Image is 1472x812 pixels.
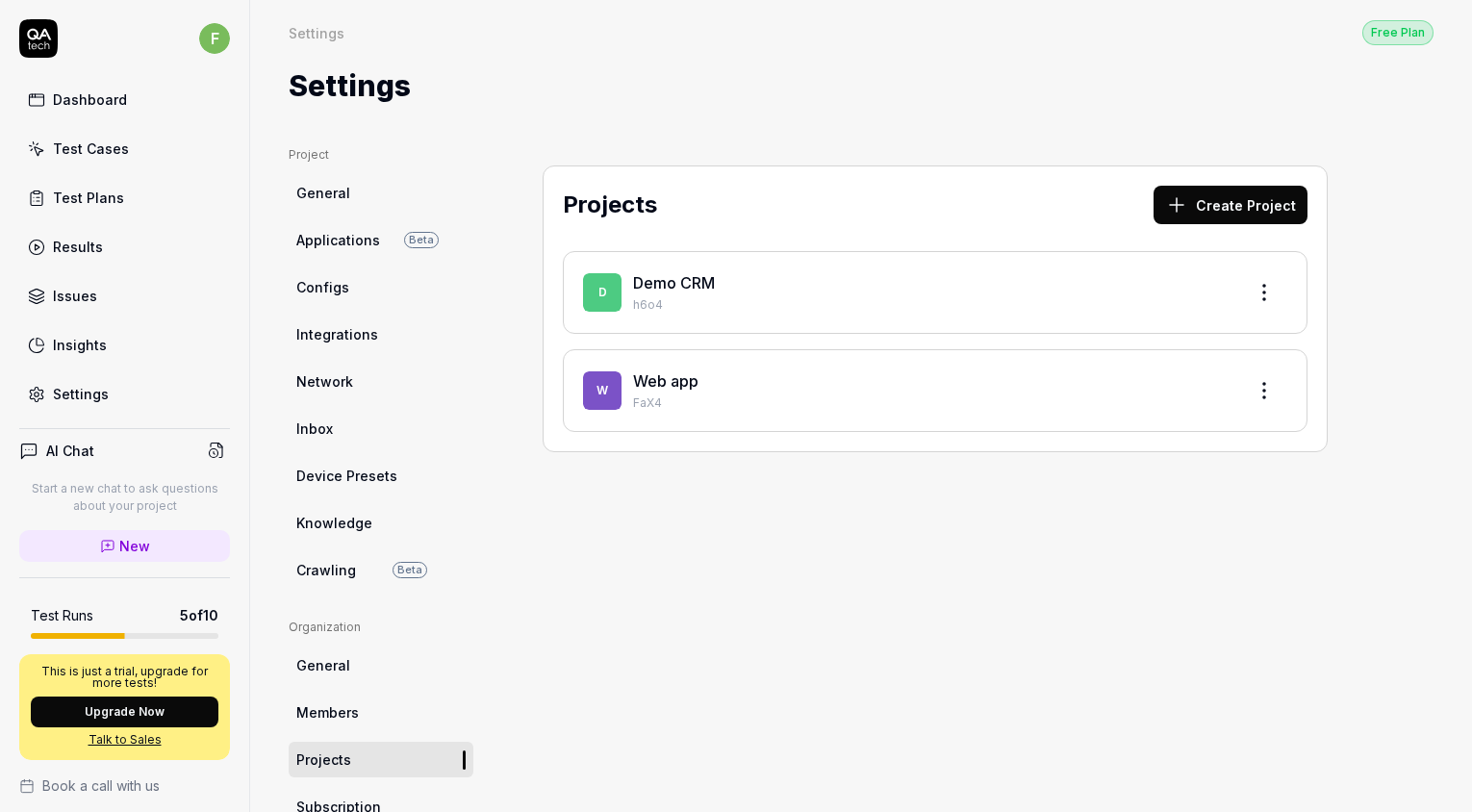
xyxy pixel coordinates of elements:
span: Configs [296,277,349,297]
a: Device Presets [289,458,473,494]
a: ApplicationsBeta [289,222,473,258]
a: Inbox [289,411,473,446]
button: Upgrade Now [31,697,218,727]
a: General [289,175,473,211]
a: General [289,647,473,683]
a: Settings [19,375,230,413]
span: W [583,371,622,410]
a: Knowledge [289,505,473,541]
a: Test Cases [19,130,230,167]
span: 5 of 10 [180,605,218,625]
h2: Projects [563,188,657,222]
a: Test Plans [19,179,230,216]
div: Test Cases [53,139,129,159]
a: Issues [19,277,230,315]
button: Free Plan [1362,19,1434,45]
a: Configs [289,269,473,305]
p: Start a new chat to ask questions about your project [19,480,230,515]
div: Issues [53,286,97,306]
span: General [296,183,350,203]
span: Applications [296,230,380,250]
div: Organization [289,619,473,636]
p: This is just a trial, upgrade for more tests! [31,666,218,689]
span: Inbox [296,419,333,439]
div: Settings [289,23,344,42]
a: Web app [633,371,698,391]
span: Beta [393,562,427,578]
div: Settings [53,384,109,404]
div: Dashboard [53,89,127,110]
span: Members [296,702,359,723]
div: Project [289,146,473,164]
div: Insights [53,335,107,355]
h1: Settings [289,64,411,108]
div: Results [53,237,103,257]
span: Network [296,371,353,392]
a: Book a call with us [19,775,230,796]
a: Results [19,228,230,266]
div: Free Plan [1362,20,1434,45]
a: Integrations [289,317,473,352]
a: Dashboard [19,81,230,118]
span: General [296,655,350,675]
span: Knowledge [296,513,372,533]
span: Beta [404,232,439,248]
button: f [199,19,230,58]
div: Test Plans [53,188,124,208]
span: Crawling [296,560,356,580]
a: New [19,530,230,562]
a: Members [289,695,473,730]
p: h6o4 [633,296,1230,314]
a: Talk to Sales [31,731,218,749]
span: New [119,536,150,556]
h4: AI Chat [46,441,94,461]
span: D [583,273,622,312]
p: FaX4 [633,394,1230,412]
span: Device Presets [296,466,397,486]
a: Insights [19,326,230,364]
a: CrawlingBeta [289,552,473,588]
a: Projects [289,742,473,777]
a: Demo CRM [633,273,715,292]
span: f [199,23,230,54]
span: Projects [296,749,351,770]
a: Network [289,364,473,399]
span: Book a call with us [42,775,160,796]
button: Create Project [1154,186,1307,224]
span: Integrations [296,324,378,344]
h5: Test Runs [31,607,93,624]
